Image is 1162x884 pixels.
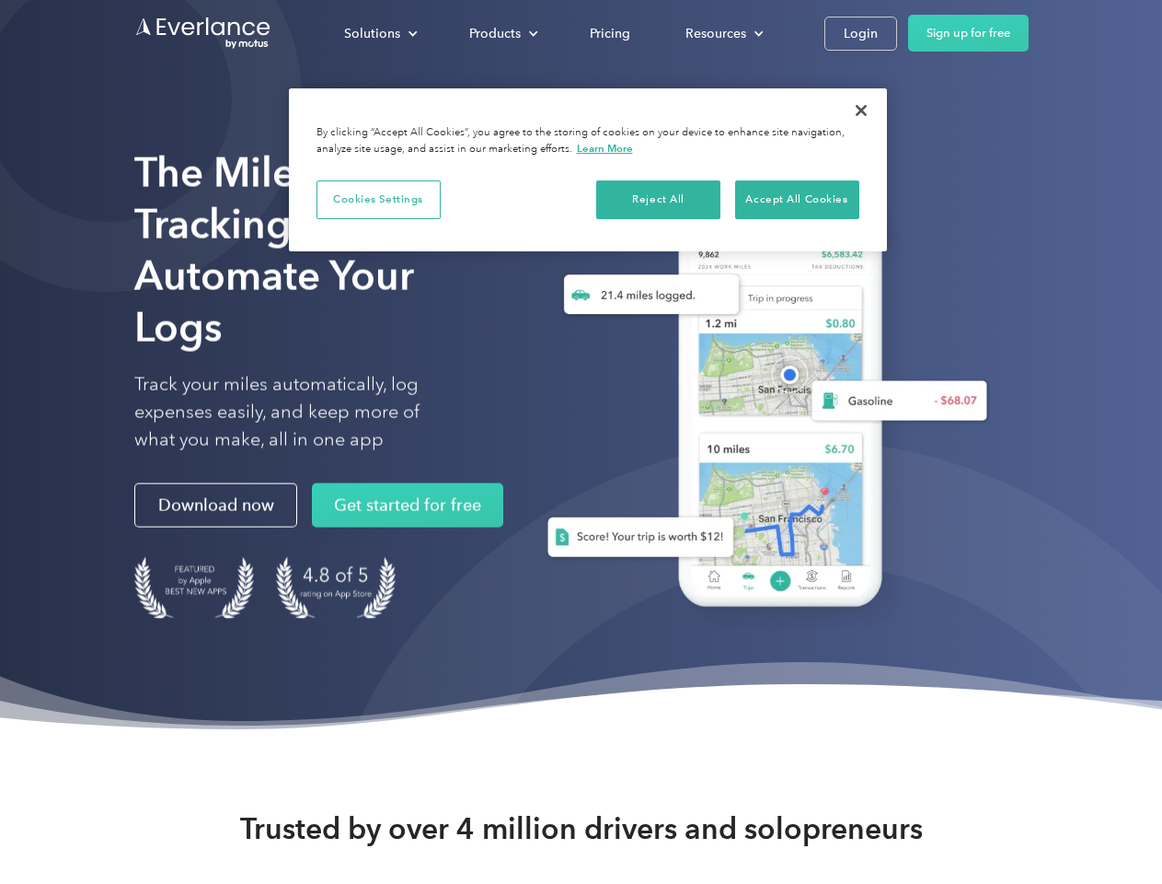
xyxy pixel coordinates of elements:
div: Privacy [289,88,887,251]
div: By clicking “Accept All Cookies”, you agree to the storing of cookies on your device to enhance s... [316,125,859,157]
div: Login [844,22,878,45]
div: Products [469,22,521,45]
a: Login [824,17,897,51]
img: Everlance, mileage tracker app, expense tracking app [518,175,1002,634]
div: Resources [685,22,746,45]
a: More information about your privacy, opens in a new tab [577,142,633,155]
button: Cookies Settings [316,180,441,219]
button: Accept All Cookies [735,180,859,219]
a: Go to homepage [134,16,272,51]
a: Download now [134,483,297,528]
p: Track your miles automatically, log expenses easily, and keep more of what you make, all in one app [134,371,463,454]
div: Solutions [326,17,432,50]
div: Cookie banner [289,88,887,251]
div: Products [451,17,553,50]
div: Solutions [344,22,400,45]
img: 4.9 out of 5 stars on the app store [276,557,396,619]
div: Resources [667,17,778,50]
a: Sign up for free [908,15,1029,52]
strong: Trusted by over 4 million drivers and solopreneurs [240,810,923,847]
a: Pricing [571,17,649,50]
div: Pricing [590,22,630,45]
button: Reject All [596,180,720,219]
button: Close [841,90,881,131]
a: Get started for free [312,483,503,528]
img: Badge for Featured by Apple Best New Apps [134,557,254,619]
